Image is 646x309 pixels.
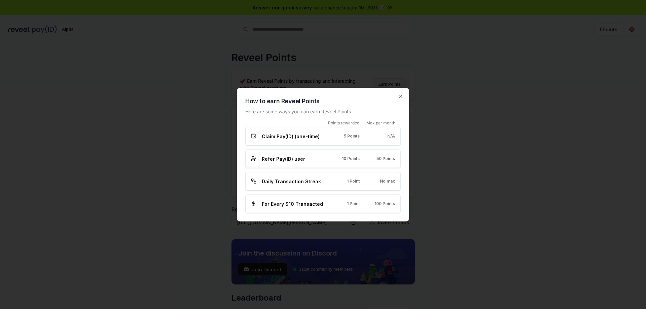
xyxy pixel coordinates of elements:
[328,120,359,125] span: Points rewarded
[366,120,395,125] span: Max per month
[262,200,323,207] span: For Every $10 Transacted
[245,96,401,106] h2: How to earn Reveel Points
[262,132,320,140] span: Claim Pay(ID) (one-time)
[380,179,395,184] span: No max
[347,201,360,206] span: 1 Point
[262,155,305,162] span: Refer Pay(ID) user
[245,108,401,115] p: Here are some ways you can earn Reveel Points
[262,178,321,185] span: Daily Transaction Streak
[387,133,395,139] span: N/A
[374,201,395,206] span: 100 Points
[376,156,395,161] span: 50 Points
[347,179,360,184] span: 1 Point
[344,133,360,139] span: 5 Points
[342,156,360,161] span: 10 Points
